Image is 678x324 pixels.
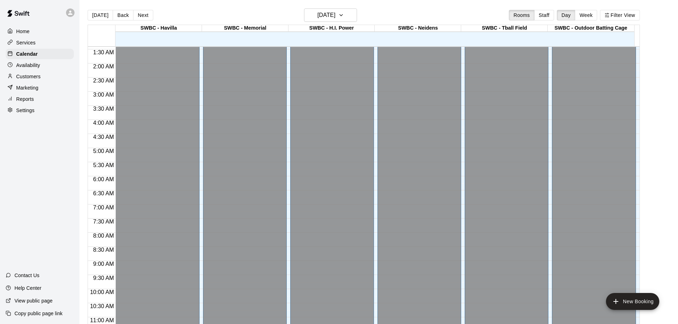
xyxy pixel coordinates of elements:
[14,297,53,304] p: View public page
[88,289,116,295] span: 10:00 AM
[375,25,461,32] div: SWBC - Neidens
[91,148,116,154] span: 5:00 AM
[91,49,116,55] span: 1:30 AM
[575,10,597,20] button: Week
[289,25,375,32] div: SWBC - H.I. Power
[606,293,659,310] button: add
[461,25,548,32] div: SWBC - Tball Field
[88,10,113,20] button: [DATE]
[88,317,116,323] span: 11:00 AM
[548,25,634,32] div: SWBC - Outdoor Batting Cage
[14,272,40,279] p: Contact Us
[91,162,116,168] span: 5:30 AM
[14,310,63,317] p: Copy public page link
[91,78,116,84] span: 2:30 AM
[91,63,116,69] span: 2:00 AM
[113,10,133,20] button: Back
[534,10,554,20] button: Staff
[91,204,116,210] span: 7:00 AM
[16,28,30,35] p: Home
[133,10,153,20] button: Next
[115,25,202,32] div: SWBC - Havilla
[91,190,116,196] span: 6:30 AM
[91,219,116,225] span: 7:30 AM
[91,261,116,267] span: 9:00 AM
[600,10,640,20] button: Filter View
[16,107,35,114] p: Settings
[91,134,116,140] span: 4:30 AM
[202,25,289,32] div: SWBC - Memorial
[14,285,41,292] p: Help Center
[317,10,335,20] h6: [DATE]
[509,10,534,20] button: Rooms
[91,120,116,126] span: 4:00 AM
[16,39,36,46] p: Services
[557,10,575,20] button: Day
[91,92,116,98] span: 3:00 AM
[16,62,40,69] p: Availability
[91,247,116,253] span: 8:30 AM
[16,84,38,91] p: Marketing
[16,50,38,57] p: Calendar
[91,233,116,239] span: 8:00 AM
[16,73,41,80] p: Customers
[91,275,116,281] span: 9:30 AM
[91,176,116,182] span: 6:00 AM
[16,96,34,103] p: Reports
[88,303,116,309] span: 10:30 AM
[91,106,116,112] span: 3:30 AM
